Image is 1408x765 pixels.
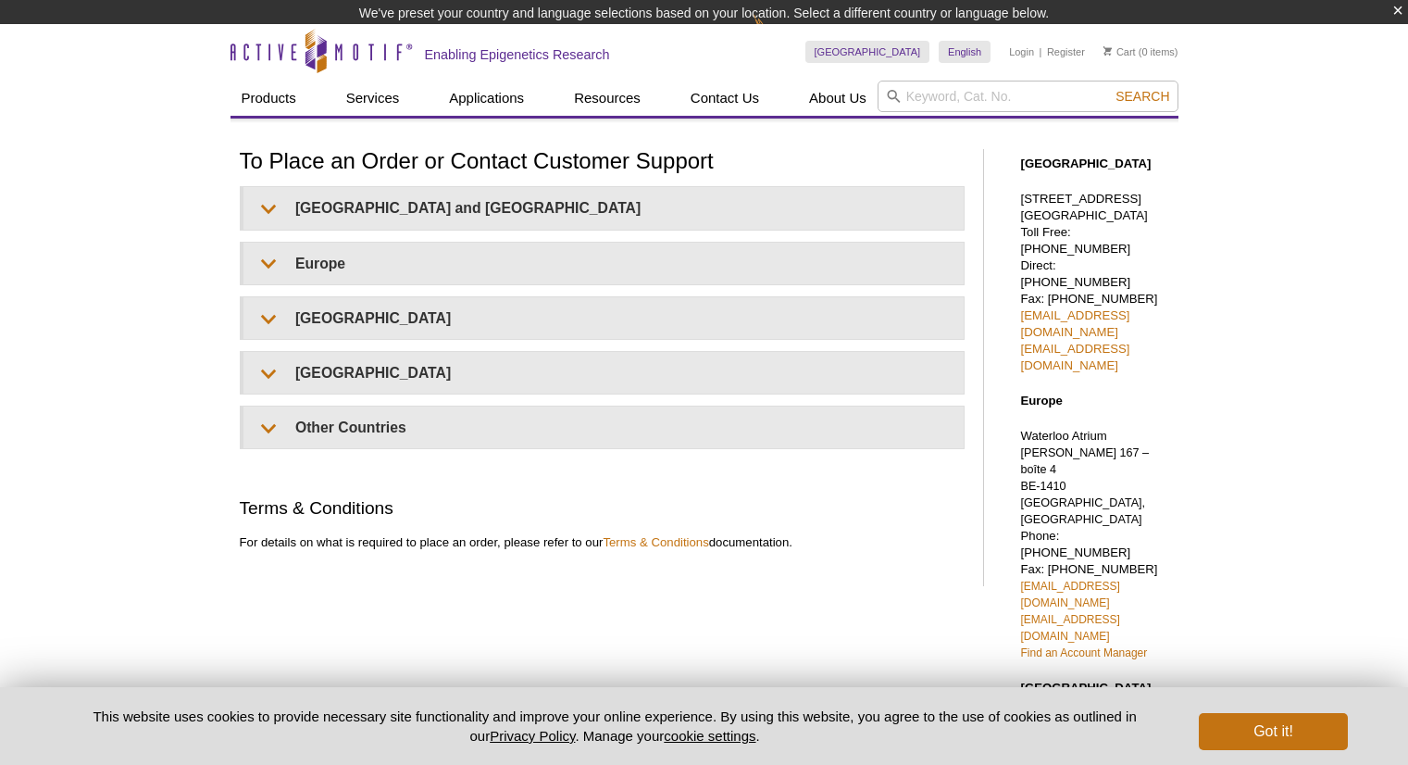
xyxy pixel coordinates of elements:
[1047,45,1085,58] a: Register
[240,534,965,551] p: For details on what is required to place an order, please refer to our documentation.
[1021,613,1120,643] a: [EMAIL_ADDRESS][DOMAIN_NAME]
[1103,41,1178,63] li: (0 items)
[438,81,535,116] a: Applications
[1110,88,1175,105] button: Search
[939,41,991,63] a: English
[335,81,411,116] a: Services
[1021,308,1130,339] a: [EMAIL_ADDRESS][DOMAIN_NAME]
[878,81,1178,112] input: Keyword, Cat. No.
[798,81,878,116] a: About Us
[805,41,930,63] a: [GEOGRAPHIC_DATA]
[563,81,652,116] a: Resources
[240,149,965,176] h1: To Place an Order or Contact Customer Support
[425,46,610,63] h2: Enabling Epigenetics Research
[1021,191,1169,374] p: [STREET_ADDRESS] [GEOGRAPHIC_DATA] Toll Free: [PHONE_NUMBER] Direct: [PHONE_NUMBER] Fax: [PHONE_N...
[1009,45,1034,58] a: Login
[243,187,964,229] summary: [GEOGRAPHIC_DATA] and [GEOGRAPHIC_DATA]
[664,728,755,744] button: cookie settings
[1021,580,1120,609] a: [EMAIL_ADDRESS][DOMAIN_NAME]
[243,352,964,394] summary: [GEOGRAPHIC_DATA]
[1103,46,1112,56] img: Your Cart
[490,728,575,744] a: Privacy Policy
[1021,646,1148,659] a: Find an Account Manager
[1040,41,1042,63] li: |
[1021,342,1130,372] a: [EMAIL_ADDRESS][DOMAIN_NAME]
[243,243,964,284] summary: Europe
[243,297,964,339] summary: [GEOGRAPHIC_DATA]
[1199,713,1347,750] button: Got it!
[61,707,1169,746] p: This website uses cookies to provide necessary site functionality and improve your online experie...
[754,14,803,57] img: Change Here
[679,81,770,116] a: Contact Us
[1021,394,1063,408] strong: Europe
[1021,428,1169,661] p: Waterloo Atrium Phone: [PHONE_NUMBER] Fax: [PHONE_NUMBER]
[1021,446,1150,526] span: [PERSON_NAME] 167 – boîte 4 BE-1410 [GEOGRAPHIC_DATA], [GEOGRAPHIC_DATA]
[1103,45,1136,58] a: Cart
[1021,157,1152,170] strong: [GEOGRAPHIC_DATA]
[1115,89,1169,104] span: Search
[603,535,708,549] a: Terms & Conditions
[243,407,964,448] summary: Other Countries
[231,81,307,116] a: Products
[1021,681,1152,695] strong: [GEOGRAPHIC_DATA]
[240,495,965,520] h2: Terms & Conditions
